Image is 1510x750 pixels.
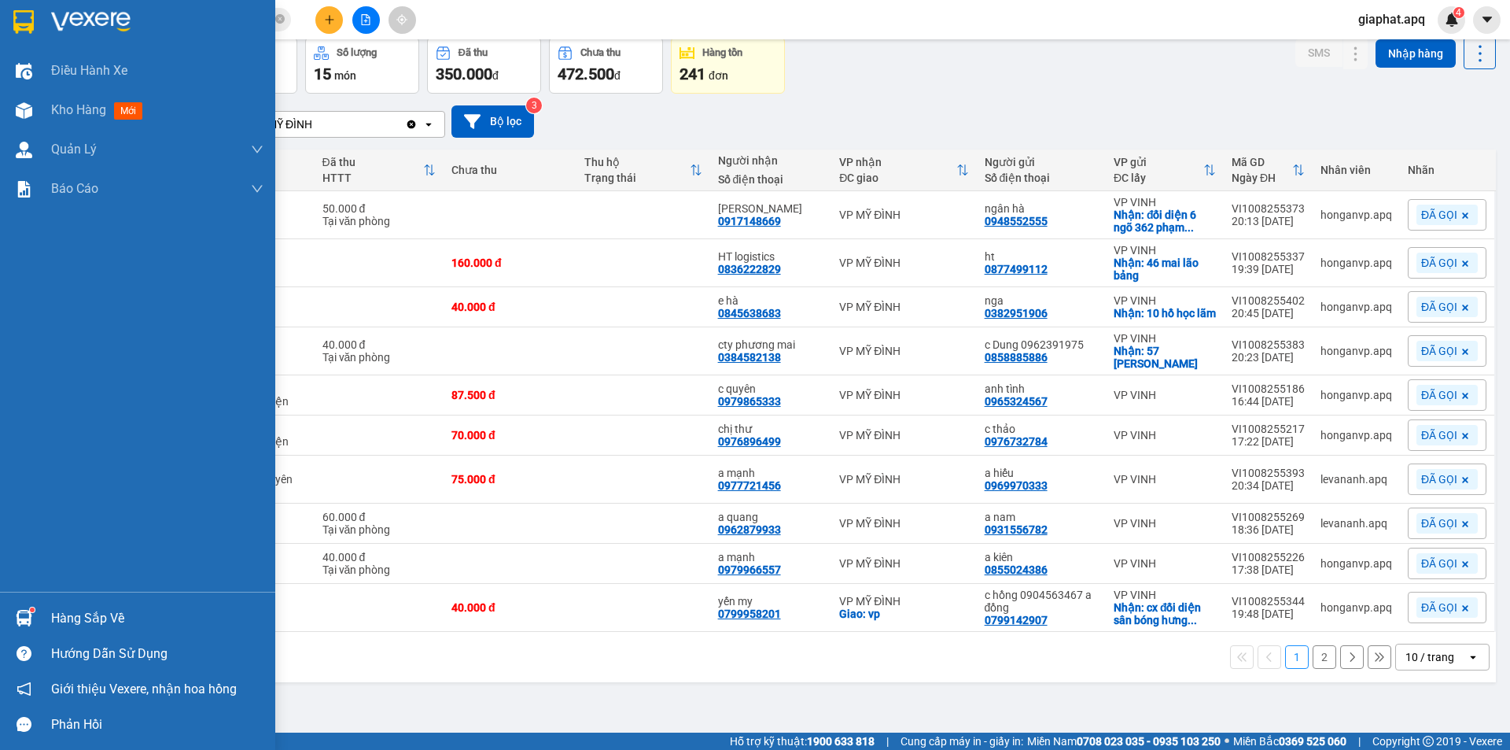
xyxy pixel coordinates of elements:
div: 0965324567 [985,395,1048,408]
span: Cung cấp máy in - giấy in: [900,733,1023,750]
div: VP VINH [1114,244,1216,257]
span: plus [324,14,335,25]
div: Nhận: 57 đặng tất [1114,345,1216,370]
div: Thu hộ [584,156,689,168]
div: Nhân viên [1320,164,1392,176]
div: honganvp.apq [1320,389,1392,401]
th: Toggle SortBy [1224,150,1313,191]
span: ĐÃ GỌI [1421,208,1457,222]
div: honganvp.apq [1320,345,1392,357]
svg: open [1467,651,1479,663]
div: 0969970333 [985,479,1048,492]
div: 20:23 [DATE] [1232,351,1305,364]
div: VI1008255402 [1232,294,1305,307]
div: VI1008255217 [1232,423,1305,435]
span: ĐÃ GỌI [1421,256,1457,270]
div: Số điện thoại [985,172,1098,184]
div: Người nhận [718,154,824,167]
div: VI1008255383 [1232,338,1305,351]
div: HTTT [322,172,423,184]
div: VP MỸ ĐÌNH [839,429,968,442]
div: Tại văn phòng [322,563,436,576]
div: VP VINH [1114,389,1216,401]
span: món [334,69,356,82]
span: caret-down [1480,13,1494,27]
div: 0931556782 [985,523,1048,536]
div: c hồng 0904563467 a đồng [985,589,1098,614]
div: VP VINH [1114,429,1216,442]
span: ⚪️ [1225,738,1229,744]
div: Người gửi [985,156,1098,168]
div: 87.500 đ [451,389,569,401]
div: honganvp.apq [1320,257,1392,269]
div: nga [985,294,1098,307]
span: 15 [314,65,331,83]
div: VI1008255337 [1232,250,1305,263]
span: ... [1184,221,1194,234]
div: a quang [718,511,824,523]
div: Hướng dẫn sử dụng [51,642,263,666]
span: Quản Lý [51,139,97,159]
span: down [251,183,263,195]
div: VP MỸ ĐÌNH [839,517,968,530]
span: Hỗ trợ kỹ thuật: [730,733,875,750]
div: VP MỸ ĐÌNH [839,557,968,570]
div: ht [985,250,1098,263]
button: file-add [352,6,380,34]
span: 241 [679,65,705,83]
div: a nam [985,511,1098,523]
span: question-circle [17,646,31,661]
div: Mã GD [1232,156,1292,168]
div: a hiếu [985,467,1098,479]
th: Toggle SortBy [315,150,444,191]
div: Phản hồi [51,713,263,737]
span: 4 [1456,7,1461,18]
div: 0979865333 [718,395,781,408]
div: Tại văn phòng [322,215,436,227]
div: 60.000 đ [322,511,436,523]
div: VP MỸ ĐÌNH [839,473,968,486]
div: 19:48 [DATE] [1232,608,1305,620]
div: 20:34 [DATE] [1232,479,1305,492]
div: 0855024386 [985,563,1048,576]
div: 0976732784 [985,435,1048,448]
div: VP VINH [1114,294,1216,307]
div: 20:45 [DATE] [1232,307,1305,320]
div: 10 / trang [1405,649,1454,665]
span: [GEOGRAPHIC_DATA], [GEOGRAPHIC_DATA] ↔ [GEOGRAPHIC_DATA] [61,67,190,108]
div: Số điện thoại [718,173,824,186]
div: 50.000 đ [322,202,436,215]
span: Miền Bắc [1233,733,1346,750]
div: Đã thu [322,156,423,168]
div: 0799142907 [985,614,1048,626]
div: levananh.apq [1320,473,1392,486]
button: Số lượng15món [305,37,419,94]
div: Số lượng [337,47,377,58]
span: VI1008255212 [198,86,288,102]
sup: 4 [1453,7,1464,18]
span: ĐÃ GỌI [1421,388,1457,402]
span: message [17,717,31,732]
span: đơn [709,69,728,82]
div: cty phương mai [718,338,824,351]
div: 0948552555 [985,215,1048,227]
div: 0858885886 [985,351,1048,364]
div: Đã thu [459,47,488,58]
div: levananh.apq [1320,517,1392,530]
button: Bộ lọc [451,105,534,138]
div: VP MỸ ĐÌNH [839,595,968,608]
button: Chưa thu472.500đ [549,37,663,94]
span: close-circle [275,13,285,28]
img: solution-icon [16,181,32,198]
th: Toggle SortBy [1106,150,1224,191]
div: 0799958201 [718,608,781,620]
div: VP MỸ ĐÌNH [839,345,968,357]
div: ngân hà [985,202,1098,215]
div: VP nhận [839,156,956,168]
div: VP VINH [1114,332,1216,345]
img: logo-vxr [13,10,34,34]
span: down [251,143,263,156]
div: VP MỸ ĐÌNH [839,301,968,313]
div: 0976896499 [718,435,781,448]
div: 40.000 đ [451,601,569,614]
